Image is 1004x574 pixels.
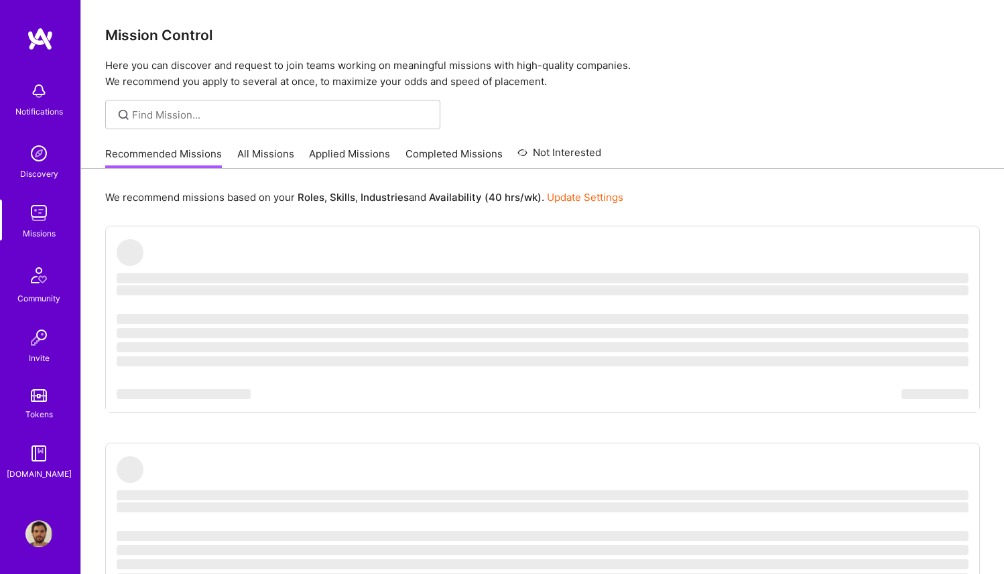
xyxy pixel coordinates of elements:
div: Community [17,291,60,305]
p: Here you can discover and request to join teams working on meaningful missions with high-quality ... [105,58,980,90]
a: Recommended Missions [105,147,222,169]
div: Missions [23,226,56,240]
a: All Missions [237,147,294,169]
a: Not Interested [517,145,601,169]
img: teamwork [25,200,52,226]
h3: Mission Control [105,27,980,44]
div: Notifications [15,104,63,119]
b: Industries [361,191,409,204]
div: Invite [29,351,50,365]
img: User Avatar [25,520,52,547]
a: User Avatar [22,520,56,547]
img: discovery [25,140,52,167]
img: guide book [25,440,52,467]
a: Applied Missions [309,147,390,169]
img: tokens [31,389,47,402]
input: Find Mission... [132,108,430,122]
a: Update Settings [547,191,623,204]
img: Invite [25,324,52,351]
b: Roles [298,191,324,204]
img: logo [27,27,54,51]
img: Community [23,259,55,291]
b: Availability (40 hrs/wk) [429,191,542,204]
div: [DOMAIN_NAME] [7,467,72,481]
i: icon SearchGrey [116,107,131,123]
img: bell [25,78,52,104]
p: We recommend missions based on your , , and . [105,190,623,204]
div: Discovery [20,167,58,181]
a: Completed Missions [405,147,503,169]
b: Skills [330,191,355,204]
div: Tokens [25,407,53,421]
